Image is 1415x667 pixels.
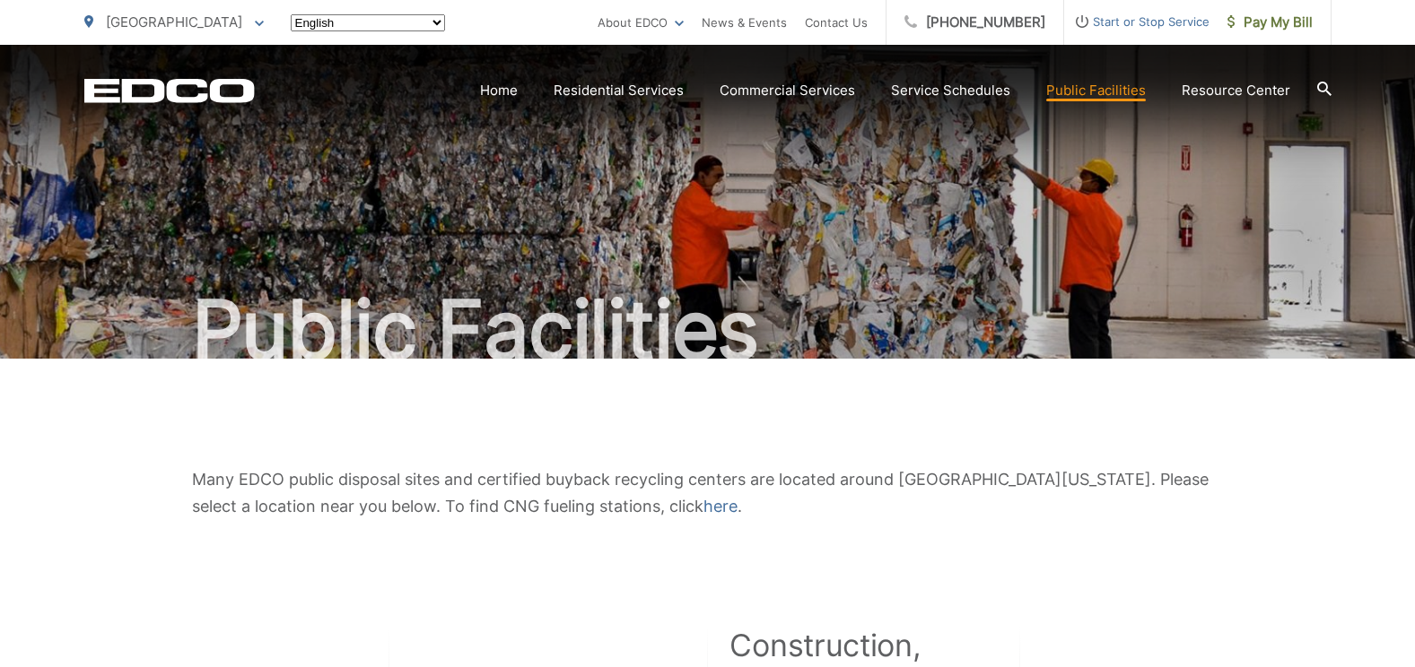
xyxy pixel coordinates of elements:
[805,12,868,33] a: Contact Us
[1046,80,1146,101] a: Public Facilities
[554,80,684,101] a: Residential Services
[84,285,1332,375] h1: Public Facilities
[192,470,1209,515] span: Many EDCO public disposal sites and certified buyback recycling centers are located around [GEOGR...
[702,12,787,33] a: News & Events
[720,80,855,101] a: Commercial Services
[891,80,1010,101] a: Service Schedules
[291,14,445,31] select: Select a language
[1227,12,1313,33] span: Pay My Bill
[480,80,518,101] a: Home
[1182,80,1290,101] a: Resource Center
[598,12,684,33] a: About EDCO
[84,78,255,103] a: EDCD logo. Return to the homepage.
[106,13,242,30] span: [GEOGRAPHIC_DATA]
[703,493,738,520] a: here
